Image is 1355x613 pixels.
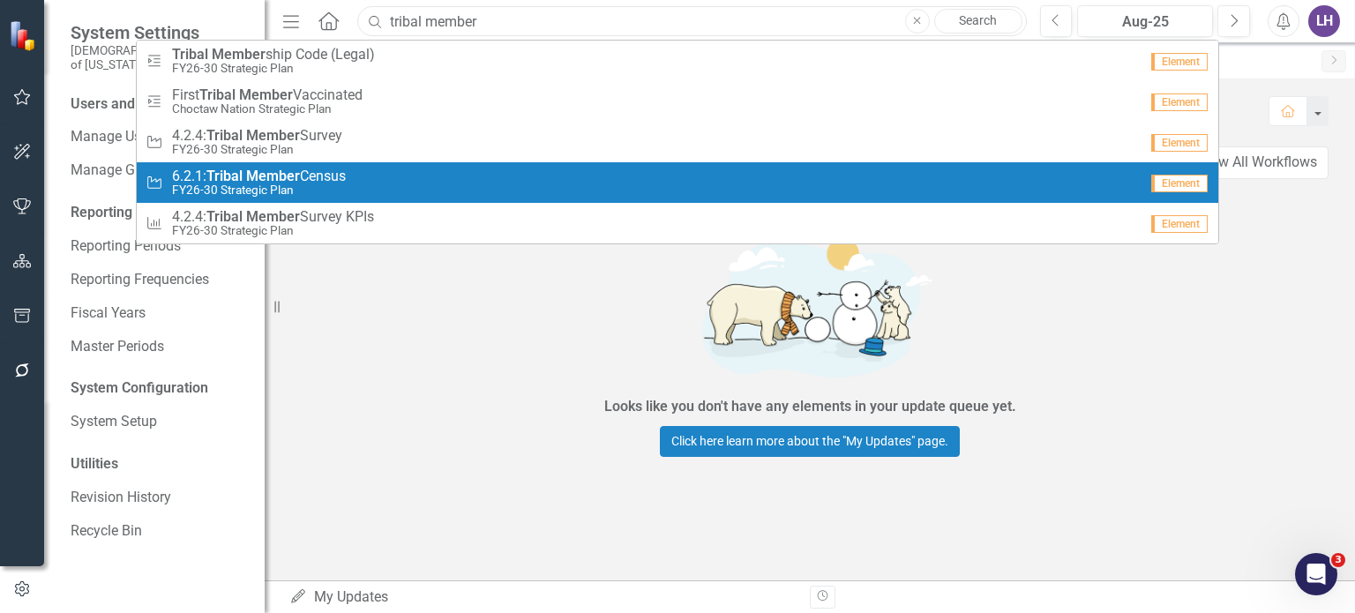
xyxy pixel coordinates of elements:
div: Users and Groups [71,94,247,115]
a: 6.2.1: MemberCensusFY26-30 Strategic PlanElement [137,162,1219,203]
a: Search [934,9,1022,34]
a: First MemberVaccinatedChoctaw Nation Strategic PlanElement [137,81,1219,122]
span: Element [1151,175,1208,192]
span: ship Code (Legal) [172,47,375,63]
small: FY26-30 Strategic Plan [172,183,346,197]
span: Element [1151,215,1208,233]
img: Getting started [545,221,1074,393]
div: Aug-25 [1083,11,1207,33]
div: Reporting Periods [71,203,247,223]
div: Looks like you don't have any elements in your update queue yet. [604,397,1016,417]
small: Choctaw Nation Strategic Plan [172,102,363,116]
a: Fiscal Years [71,303,247,324]
span: First Vaccinated [172,87,363,103]
span: 3 [1331,553,1345,567]
strong: Member [246,208,300,225]
small: [DEMOGRAPHIC_DATA] Nation of [US_STATE] [71,43,247,72]
a: System Setup [71,412,247,432]
span: 4.2.4: Survey [172,128,342,144]
span: Element [1151,134,1208,152]
span: Element [1151,93,1208,111]
iframe: Intercom live chat [1295,553,1337,595]
a: Master Periods [71,337,247,357]
div: My Updates [289,587,797,608]
a: Manage Users [71,127,247,147]
strong: Member [212,46,266,63]
div: Utilities [71,454,247,475]
img: ClearPoint Strategy [9,19,41,51]
a: Membership Code (Legal)FY26-30 Strategic PlanElement [137,41,1219,81]
a: Reporting Frequencies [71,270,247,290]
span: System Settings [71,22,247,43]
button: Aug-25 [1077,5,1213,37]
a: 4.2.4: MemberSurvey KPIsFY26-30 Strategic PlanElement [137,203,1219,243]
button: LH [1308,5,1340,37]
strong: Member [246,168,300,184]
strong: Member [246,127,300,144]
small: FY26-30 Strategic Plan [172,224,374,237]
a: 4.2.4: MemberSurveyFY26-30 Strategic PlanElement [137,122,1219,162]
a: Manage Groups [71,161,247,181]
strong: Member [239,86,293,103]
a: Recycle Bin [71,521,247,542]
div: System Configuration [71,378,247,399]
small: FY26-30 Strategic Plan [172,62,375,75]
small: FY26-30 Strategic Plan [172,143,342,156]
div: Show All Workflows [1194,153,1317,173]
span: 6.2.1: Census [172,168,346,184]
a: Revision History [71,488,247,508]
a: Click here learn more about the "My Updates" page. [660,426,960,457]
span: Element [1151,53,1208,71]
span: 4.2.4: Survey KPIs [172,209,374,225]
input: Search ClearPoint... [357,6,1026,37]
a: Reporting Periods [71,236,247,257]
